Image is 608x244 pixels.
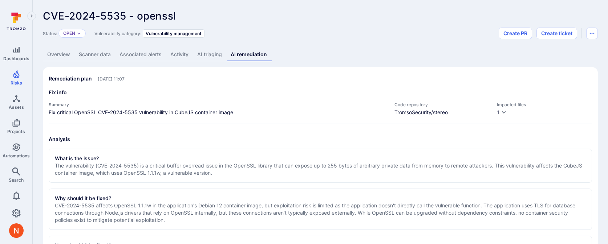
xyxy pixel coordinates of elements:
div: Vulnerability tabs [43,48,598,61]
h2: Why should it be fixed? [55,195,111,202]
h3: Fix info [49,89,592,96]
div: 1 [497,109,499,116]
button: Create ticket [536,28,577,39]
span: Dashboards [3,56,29,61]
span: Assets [9,104,24,110]
img: ACg8ocIprwjrgDQnDsNSk9Ghn5p5-B8DpAKWoJ5Gi9syOE4K59tr4Q=s96-c [9,223,24,238]
button: Expand dropdown [77,31,81,36]
button: 1 [497,109,507,116]
span: Fix critical OpenSSL CVE-2024-5535 vulnerability in CubeJS container image [49,109,387,116]
h4: Summary [49,102,387,107]
p: CVE-2024-5535 affects OpenSSL 1.1.1w in the application's Debian 12 container image, but exploita... [55,202,586,224]
span: Vulnerability category: [94,31,141,36]
span: Projects [7,129,25,134]
p: The vulnerability (CVE-2024-5535) is a critical buffer overread issue in the OpenSSL library that... [55,162,586,177]
button: Expand navigation menu [27,12,36,20]
h2: What is the issue? [55,155,99,162]
a: Overview [43,48,74,61]
i: Expand navigation menu [29,13,34,19]
span: Search [9,177,24,183]
span: Risks [11,80,22,86]
span: TromsoSecurity/stereo [394,109,490,116]
a: AI remediation [226,48,271,61]
span: Only visible to Tromzo users [98,76,125,82]
h2: Remediation plan [49,75,92,82]
div: Neeren Patki [9,223,24,238]
span: CVE-2024-5535 - openssl [43,10,176,22]
h3: Analysis [49,136,592,143]
span: Automations [3,153,30,158]
a: Activity [166,48,193,61]
button: Open [63,30,75,36]
a: Scanner data [74,48,115,61]
span: Impacted files [497,102,592,107]
button: Create PR [499,28,532,39]
a: AI triaging [193,48,226,61]
div: Vulnerability management [143,29,204,38]
button: Options menu [586,28,598,39]
span: Status: [43,31,57,36]
a: Associated alerts [115,48,166,61]
span: Code repository [394,102,490,107]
